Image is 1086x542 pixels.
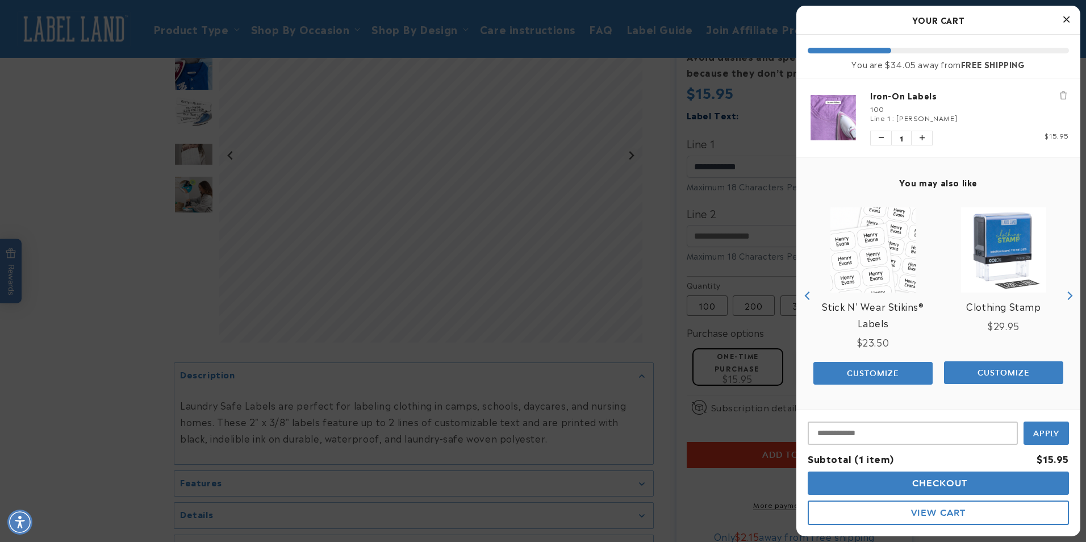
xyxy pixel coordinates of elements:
[808,501,1069,525] button: View Cart
[808,177,1069,187] h4: You may also like
[1037,451,1069,467] div: $15.95
[813,362,933,385] button: Add the product, Stick N' Wear Stikins® Labels to Cart
[938,196,1069,395] div: product
[911,507,966,518] span: View Cart
[813,298,933,331] a: View Stick N' Wear Stikins® Labels
[961,58,1025,70] b: FREE SHIPPING
[830,207,916,293] img: View Stick N' Wear Stikins® Labels
[1060,287,1077,304] button: Next
[808,11,1069,28] h2: Your Cart
[857,335,889,349] span: $23.50
[1024,422,1069,445] button: Apply
[799,287,816,304] button: Previous
[7,510,32,535] div: Accessibility Menu
[808,196,938,395] div: product
[870,90,1069,101] a: Iron-On Labels
[1045,130,1069,140] span: $15.95
[891,131,912,145] span: 1
[909,478,968,489] span: Checkout
[892,112,895,123] span: :
[896,112,957,123] span: [PERSON_NAME]
[808,95,859,140] img: Iron-On Labels - Label Land
[944,361,1063,384] button: Add the product, Iron-On Labels to Cart
[870,112,891,123] span: Line 1
[1058,90,1069,101] button: Remove Iron-On Labels
[6,4,40,38] button: Open gorgias live chat
[871,131,891,145] button: Decrease quantity of Iron-On Labels
[1058,11,1075,28] button: Close Cart
[978,368,1030,378] span: Customize
[808,422,1018,445] input: Input Discount
[1033,428,1060,439] span: Apply
[808,59,1069,69] div: You are $34.05 away from
[870,104,1069,113] div: 100
[912,131,932,145] button: Increase quantity of Iron-On Labels
[808,452,893,465] span: Subtotal (1 item)
[808,78,1069,157] li: product
[808,472,1069,495] button: Checkout
[966,298,1041,315] a: View Clothing Stamp
[847,368,899,378] span: Customize
[9,451,144,485] iframe: Sign Up via Text for Offers
[961,207,1046,293] img: Clothing Stamp - Label Land
[988,319,1020,332] span: $29.95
